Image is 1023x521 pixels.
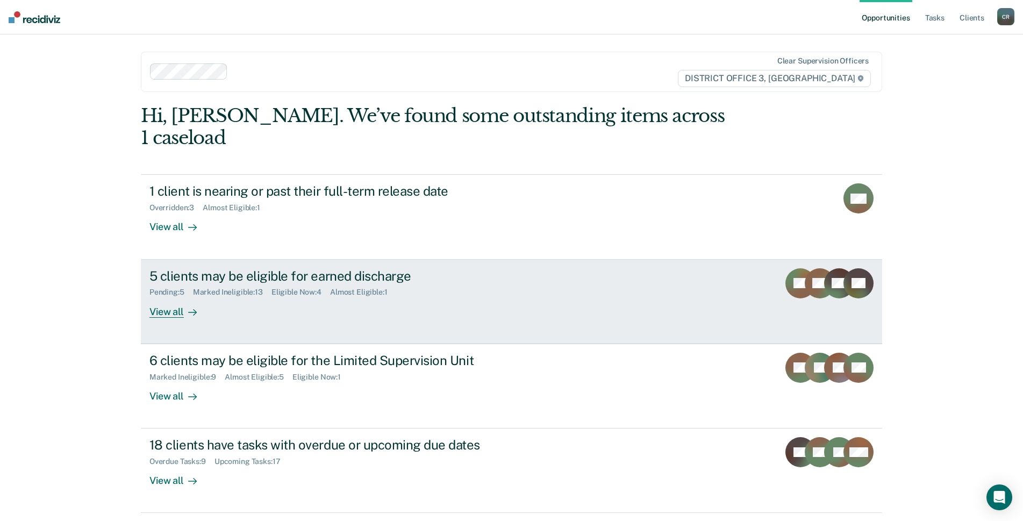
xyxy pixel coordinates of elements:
div: Almost Eligible : 1 [203,203,269,212]
div: View all [149,297,210,318]
button: CR [997,8,1014,25]
div: Eligible Now : 4 [271,288,330,297]
div: Marked Ineligible : 9 [149,373,225,382]
div: 5 clients may be eligible for earned discharge [149,268,527,284]
div: 1 client is nearing or past their full-term release date [149,183,527,199]
a: 1 client is nearing or past their full-term release dateOverridden:3Almost Eligible:1View all [141,174,882,259]
div: Pending : 5 [149,288,193,297]
div: Hi, [PERSON_NAME]. We’ve found some outstanding items across 1 caseload [141,105,734,149]
div: View all [149,466,210,487]
div: Upcoming Tasks : 17 [214,457,289,466]
div: Open Intercom Messenger [986,484,1012,510]
div: View all [149,212,210,233]
div: Almost Eligible : 1 [330,288,396,297]
div: Marked Ineligible : 13 [193,288,271,297]
a: 5 clients may be eligible for earned dischargePending:5Marked Ineligible:13Eligible Now:4Almost E... [141,260,882,344]
div: 18 clients have tasks with overdue or upcoming due dates [149,437,527,453]
div: Almost Eligible : 5 [225,373,292,382]
a: 6 clients may be eligible for the Limited Supervision UnitMarked Ineligible:9Almost Eligible:5Eli... [141,344,882,429]
div: Overridden : 3 [149,203,203,212]
div: C R [997,8,1014,25]
div: View all [149,381,210,402]
div: Overdue Tasks : 9 [149,457,214,466]
div: 6 clients may be eligible for the Limited Supervision Unit [149,353,527,368]
a: 18 clients have tasks with overdue or upcoming due datesOverdue Tasks:9Upcoming Tasks:17View all [141,429,882,513]
div: Eligible Now : 1 [292,373,349,382]
div: Clear supervision officers [777,56,869,66]
span: DISTRICT OFFICE 3, [GEOGRAPHIC_DATA] [678,70,871,87]
img: Recidiviz [9,11,60,23]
